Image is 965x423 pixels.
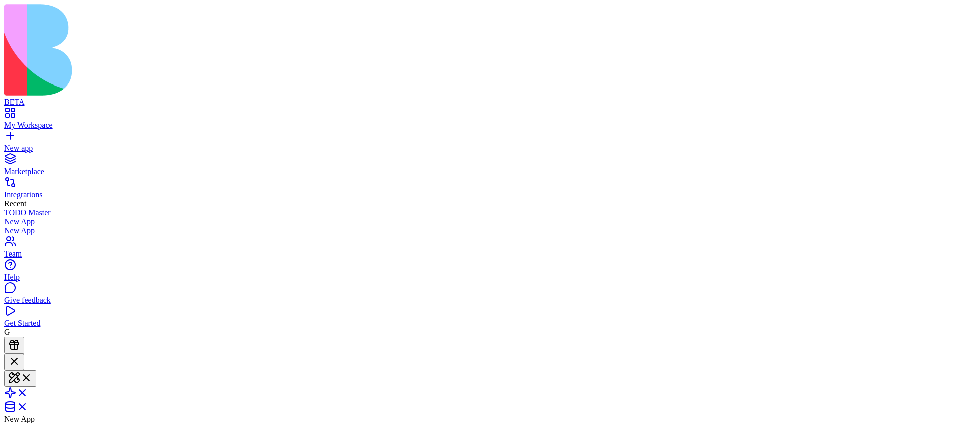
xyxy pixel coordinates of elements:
div: Help [4,273,961,282]
a: New App [4,217,961,226]
a: Marketplace [4,158,961,176]
div: Team [4,249,961,259]
div: Marketplace [4,167,961,176]
a: Get Started [4,310,961,328]
a: New App [4,226,961,235]
div: BETA [4,98,961,107]
div: Give feedback [4,296,961,305]
a: Integrations [4,181,961,199]
span: G [4,328,10,336]
div: Get Started [4,319,961,328]
a: Help [4,264,961,282]
a: BETA [4,89,961,107]
div: New app [4,144,961,153]
span: Recent [4,199,26,208]
a: TODO Master [4,208,961,217]
img: logo [4,4,408,96]
div: Integrations [4,190,961,199]
a: New app [4,135,961,153]
a: Team [4,240,961,259]
a: Give feedback [4,287,961,305]
div: My Workspace [4,121,961,130]
a: My Workspace [4,112,961,130]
